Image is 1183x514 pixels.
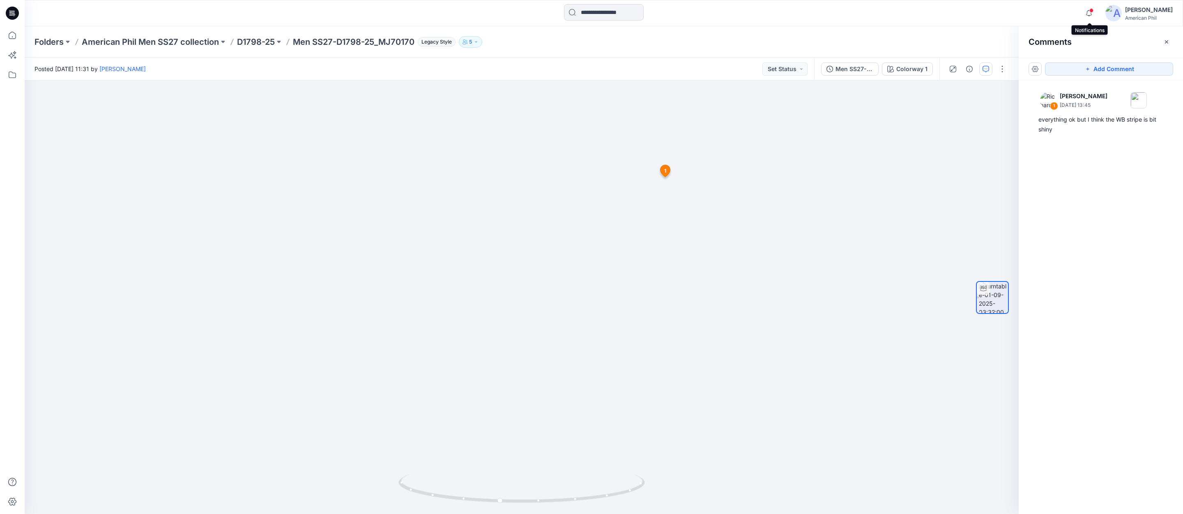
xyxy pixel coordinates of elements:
[1045,62,1173,76] button: Add Comment
[418,37,456,47] span: Legacy Style
[1029,37,1072,47] h2: Comments
[963,62,976,76] button: Details
[293,36,414,48] p: Men SS27-D1798-25_MJ70170
[414,36,456,48] button: Legacy Style
[1125,15,1173,21] div: American Phil
[1040,92,1056,108] img: Richard Dromard
[882,62,933,76] button: Colorway 1
[35,36,64,48] a: Folders
[1060,91,1107,101] p: [PERSON_NAME]
[237,36,275,48] a: D1798-25
[1125,5,1173,15] div: [PERSON_NAME]
[1038,115,1163,134] div: everything ok but I think the WB stripe is bit shiny
[1060,101,1107,109] p: [DATE] 13:45
[99,65,146,72] a: [PERSON_NAME]
[979,282,1008,313] img: turntable-01-09-2025-03:32:00
[821,62,879,76] button: Men SS27-D1788-25_MB30946A
[82,36,219,48] a: American Phil Men SS27 collection
[896,65,928,74] div: Colorway 1
[35,65,146,73] span: Posted [DATE] 11:31 by
[459,36,482,48] button: 5
[835,65,873,74] div: Men SS27-D1788-25_MB30946A
[1050,102,1058,110] div: 1
[1105,5,1122,21] img: avatar
[469,37,472,46] p: 5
